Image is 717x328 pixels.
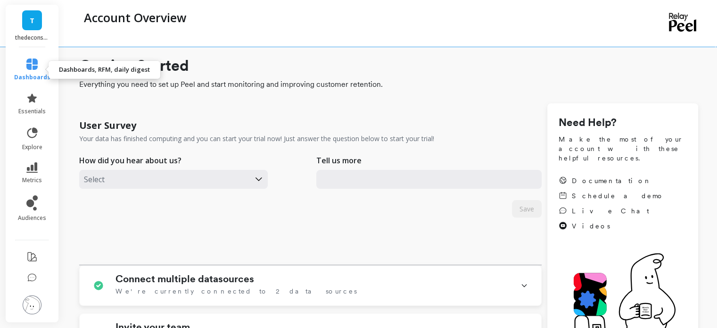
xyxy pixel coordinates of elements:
[559,221,664,231] a: Videos
[559,191,664,201] a: Schedule a demo
[14,74,50,81] span: dashboards
[559,115,687,131] h1: Need Help?
[18,108,46,115] span: essentials
[15,34,49,42] p: thedeconstruct
[559,176,664,185] a: Documentation
[79,119,136,132] h1: User Survey
[22,143,42,151] span: explore
[23,295,41,314] img: profile picture
[84,9,186,25] p: Account Overview
[572,191,664,201] span: Schedule a demo
[572,221,610,231] span: Videos
[115,286,357,296] span: We're currently connected to 2 data sources
[559,135,687,163] span: Make the most of your account with these helpful resources.
[79,134,434,143] p: Your data has finished computing and you can start your trial now! Just answer the question below...
[79,79,698,90] span: Everything you need to set up Peel and start monitoring and improving customer retention.
[18,214,46,222] span: audiences
[79,54,698,77] h1: Getting Started
[79,155,181,166] p: How did you hear about us?
[115,273,254,285] h1: Connect multiple datasources
[22,177,42,184] span: metrics
[572,206,649,216] span: Live Chat
[572,176,652,185] span: Documentation
[30,15,34,26] span: T
[316,155,362,166] p: Tell us more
